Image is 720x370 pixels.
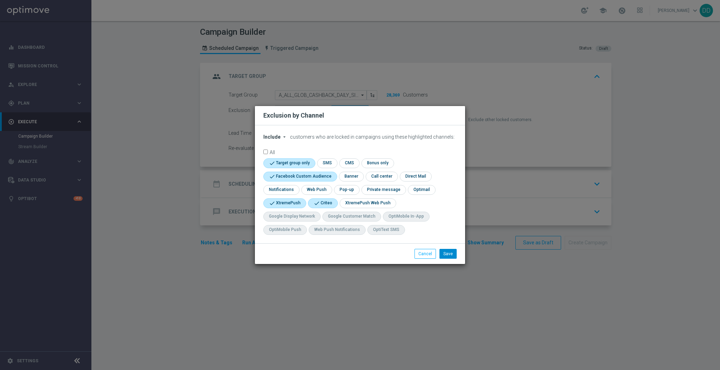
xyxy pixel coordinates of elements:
label: All [270,150,275,154]
div: OptiMobile Push [269,227,301,233]
h2: Exclusion by Channel [263,111,324,120]
div: Google Display Network [269,213,315,219]
div: OptiMobile In-App [388,213,424,219]
div: customers who are locked in campaigns using these highlighted channels: [263,134,457,140]
button: Include arrow_drop_down [263,134,289,140]
div: OptiText SMS [373,227,399,233]
i: arrow_drop_down [282,134,287,140]
button: Cancel [414,249,436,259]
button: Save [439,249,457,259]
div: Web Push Notifications [314,227,360,233]
span: Include [263,134,281,140]
div: Google Customer Match [328,213,375,219]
